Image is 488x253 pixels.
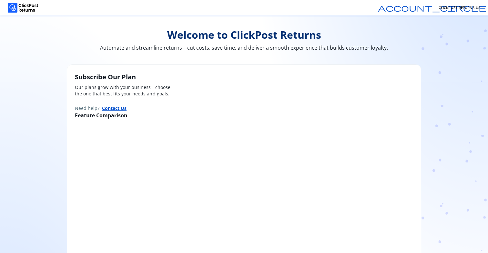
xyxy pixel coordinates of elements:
[8,3,38,13] img: Logo
[102,105,127,112] button: Contact Us
[75,73,177,82] h2: Subscribe Our Plan
[439,5,480,10] span: CLICKPOST-RETURNS-US
[67,44,421,52] span: Automate and streamline returns—cut costs, save time, and deliver a smooth experience that builds...
[67,28,421,41] span: Welcome to ClickPost Returns
[75,112,127,119] span: Feature Comparison
[75,84,177,97] p: Our plans grow with your business - choose the one that best fits your needs and goals.
[75,105,99,112] span: Need help?
[378,4,486,12] span: account_circle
